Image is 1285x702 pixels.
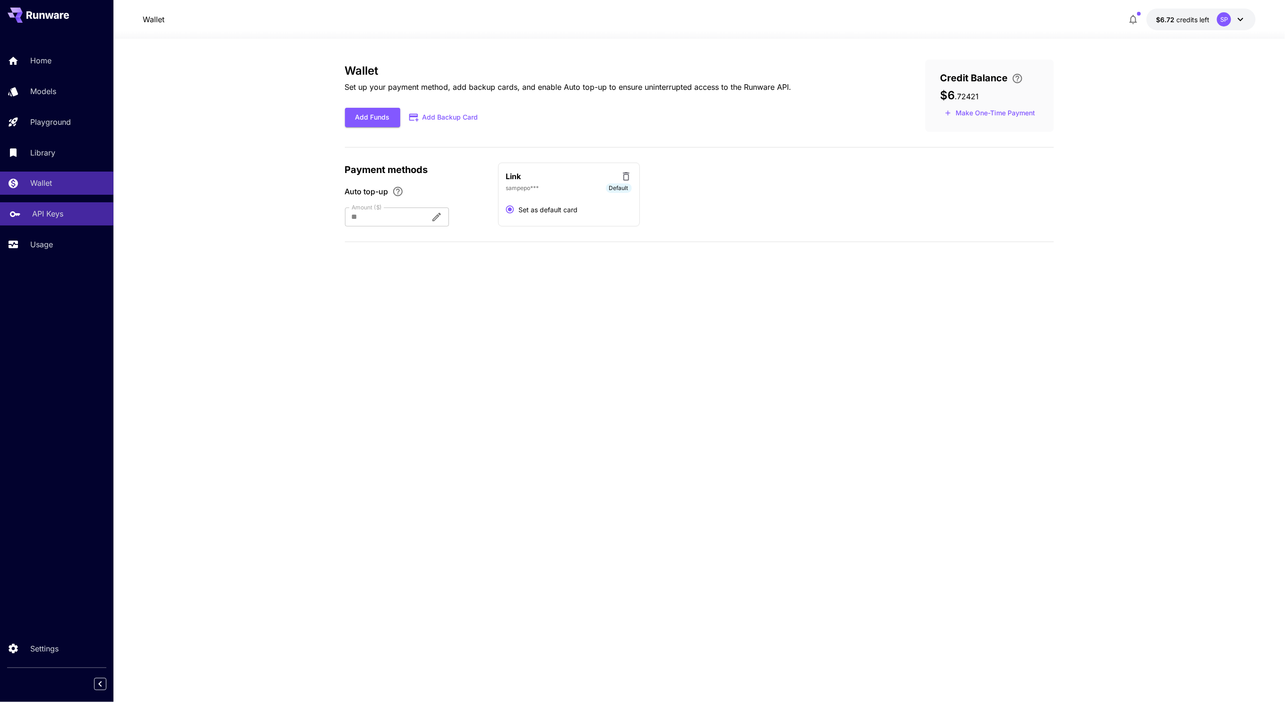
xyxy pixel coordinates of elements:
button: Add Funds [345,108,400,127]
p: Settings [30,643,59,654]
p: Set up your payment method, add backup cards, and enable Auto top-up to ensure uninterrupted acce... [345,81,792,93]
p: Models [30,86,56,97]
span: credits left [1176,16,1209,24]
button: Enable Auto top-up to ensure uninterrupted service. We'll automatically bill the chosen amount wh... [388,186,407,197]
button: Collapse sidebar [94,678,106,690]
span: $6.72 [1156,16,1176,24]
p: API Keys [32,208,63,219]
p: Usage [30,239,53,250]
p: Link [506,171,521,182]
div: SP [1217,12,1231,26]
a: Wallet [143,14,164,25]
span: Set as default card [519,205,578,215]
span: Credit Balance [940,71,1008,85]
p: Home [30,55,52,66]
button: $6.72421SP [1147,9,1256,30]
button: Enter your card details and choose an Auto top-up amount to avoid service interruptions. We'll au... [1008,73,1027,84]
span: Default [606,184,632,192]
p: Wallet [30,177,52,189]
div: Collapse sidebar [101,676,113,693]
span: . 72421 [955,92,979,101]
button: Add Backup Card [400,108,488,127]
button: Make a one-time, non-recurring payment [940,106,1040,121]
nav: breadcrumb [143,14,164,25]
p: Payment methods [345,163,487,177]
span: Auto top-up [345,186,388,197]
p: Library [30,147,55,158]
h3: Wallet [345,64,792,78]
label: Amount ($) [352,203,382,211]
div: $6.72421 [1156,15,1209,25]
span: $6 [940,88,955,102]
p: Playground [30,116,71,128]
